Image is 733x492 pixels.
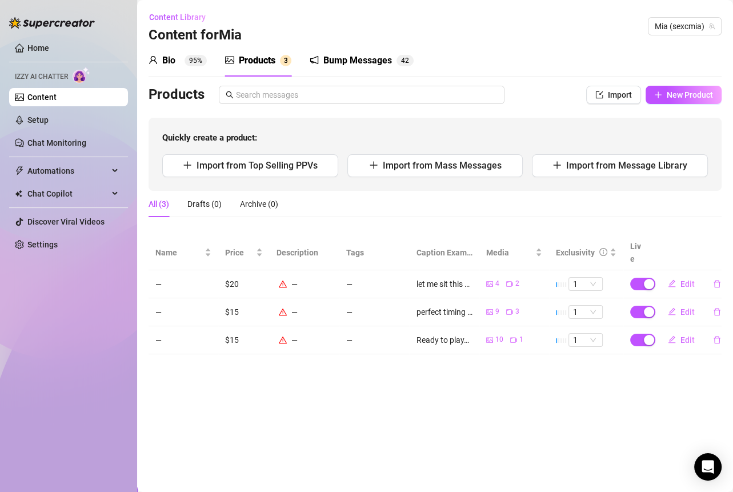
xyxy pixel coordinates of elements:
[495,334,503,345] span: 10
[713,308,721,316] span: delete
[15,190,22,198] img: Chat Copilot
[218,235,270,270] th: Price
[9,17,95,29] img: logo-BBDzfeDw.svg
[149,8,215,26] button: Content Library
[506,281,513,287] span: video-camera
[532,154,708,177] button: Import from Message Library
[405,57,409,65] span: 2
[27,93,57,102] a: Content
[187,198,222,210] div: Drafts (0)
[218,326,270,354] td: $15
[339,235,409,270] th: Tags
[416,306,472,318] div: perfect timing babyyy 😘 was in the mood to take these pics... yk i don't js send this to anyone r...
[668,335,676,343] span: edit
[486,309,493,315] span: picture
[486,246,533,259] span: Media
[339,326,409,354] td: —
[416,334,472,346] div: Ready to play… if you can handle all this heat 😈🔥
[654,91,662,99] span: plus
[495,306,499,317] span: 9
[668,279,676,287] span: edit
[239,54,275,67] div: Products
[680,335,695,345] span: Edit
[704,275,730,293] button: delete
[149,270,218,298] td: —
[310,55,319,65] span: notification
[566,160,687,171] span: Import from Message Library
[149,235,218,270] th: Name
[515,306,519,317] span: 3
[27,217,105,226] a: Discover Viral Videos
[279,336,287,344] span: warning
[573,278,598,290] span: 1
[225,246,254,259] span: Price
[694,453,722,481] div: Open Intercom Messenger
[339,270,409,298] td: —
[552,161,562,170] span: plus
[573,334,598,346] span: 1
[149,326,218,354] td: —
[713,336,721,344] span: delete
[510,337,517,343] span: video-camera
[401,57,405,65] span: 4
[586,86,641,104] button: Import
[27,185,109,203] span: Chat Copilot
[183,161,192,170] span: plus
[225,55,234,65] span: picture
[323,54,392,67] div: Bump Messages
[655,18,715,35] span: Mia (sexcmia)
[279,308,287,316] span: warning
[162,154,338,177] button: Import from Top Selling PPVs
[73,67,90,83] img: AI Chatter
[519,334,523,345] span: 1
[556,246,595,259] div: Exclusivity
[277,306,333,318] div: —
[667,90,713,99] span: New Product
[486,281,493,287] span: picture
[369,161,378,170] span: plus
[347,154,523,177] button: Import from Mass Messages
[277,334,333,346] div: —
[149,198,169,210] div: All (3)
[197,160,318,171] span: Import from Top Selling PPVs
[15,166,24,175] span: thunderbolt
[416,278,472,290] div: let me sit this dripping pussy on your face then, you can take it right? i'll ride that tongue an...
[680,307,695,317] span: Edit
[608,90,632,99] span: Import
[479,235,549,270] th: Media
[659,275,704,293] button: Edit
[623,235,652,270] th: Live
[149,26,242,45] h3: Content for Mia
[646,86,722,104] button: New Product
[708,23,715,30] span: team
[226,91,234,99] span: search
[383,160,502,171] span: Import from Mass Messages
[515,278,519,289] span: 2
[185,55,207,66] sup: 95%
[680,279,695,289] span: Edit
[284,57,288,65] span: 3
[149,298,218,326] td: —
[149,55,158,65] span: user
[704,303,730,321] button: delete
[162,54,175,67] div: Bio
[236,89,498,101] input: Search messages
[277,278,333,290] div: —
[27,162,109,180] span: Automations
[155,246,202,259] span: Name
[486,337,493,343] span: picture
[27,138,86,147] a: Chat Monitoring
[149,13,206,22] span: Content Library
[270,235,339,270] th: Description
[409,235,479,270] th: Caption Example
[595,91,603,99] span: import
[27,240,58,249] a: Settings
[713,280,721,288] span: delete
[279,280,287,288] span: warning
[149,86,205,104] h3: Products
[27,115,49,125] a: Setup
[218,298,270,326] td: $15
[704,331,730,349] button: delete
[495,278,499,289] span: 4
[396,55,414,66] sup: 42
